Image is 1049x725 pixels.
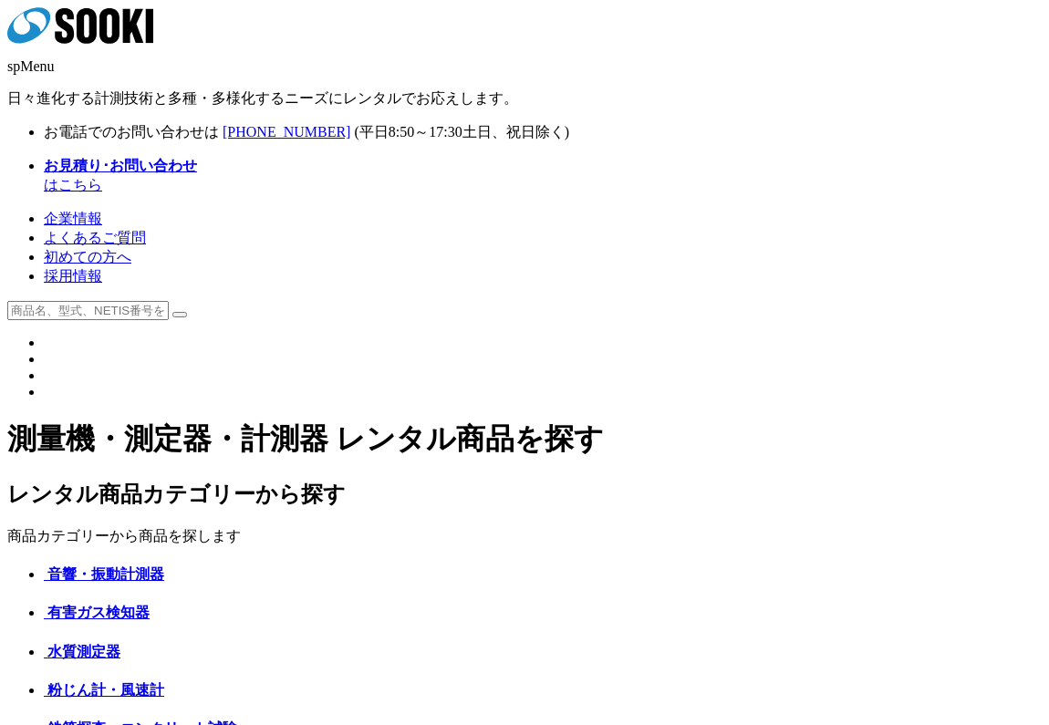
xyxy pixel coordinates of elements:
[44,249,131,264] a: 初めての方へ
[389,124,414,140] span: 8:50
[44,268,102,284] a: 採用情報
[44,158,197,192] a: お見積り･お問い合わせはこちら
[44,211,102,226] a: 企業情報
[44,124,219,140] span: お電話でのお問い合わせは
[44,158,197,192] span: はこちら
[47,605,150,620] span: 有害ガス検知器
[44,158,197,173] strong: お見積り･お問い合わせ
[47,644,120,659] span: 水質測定器
[7,527,1042,546] p: 商品カテゴリーから商品を探します
[7,480,1042,509] h2: レンタル商品カテゴリーから探す
[44,566,164,582] a: 音響・振動計測器
[7,301,169,320] input: 商品名、型式、NETIS番号を入力してください
[44,682,164,698] a: 粉じん計・風速計
[44,644,120,659] a: 水質測定器
[354,124,569,140] span: (平日 ～ 土日、祝日除く)
[429,124,462,140] span: 17:30
[223,124,350,140] a: [PHONE_NUMBER]
[44,230,146,245] a: よくあるご質問
[44,605,150,620] a: 有害ガス検知器
[7,58,55,74] span: spMenu
[47,566,164,582] span: 音響・振動計測器
[47,682,164,698] span: 粉じん計・風速計
[7,89,1042,109] p: 日々進化する計測技術と多種・多様化するニーズにレンタルでお応えします。
[7,419,1042,460] h1: 測量機・測定器・計測器 レンタル商品を探す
